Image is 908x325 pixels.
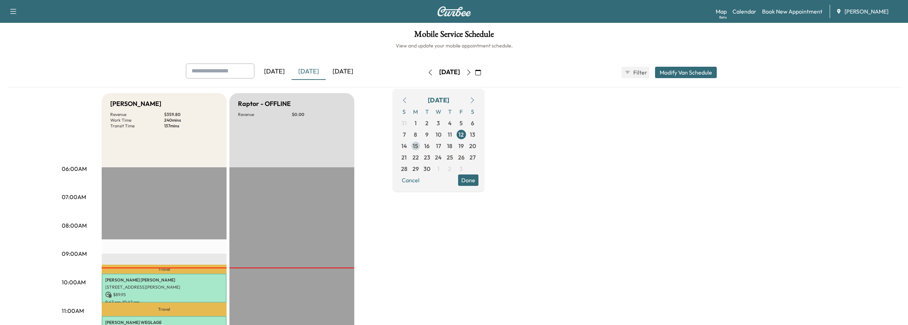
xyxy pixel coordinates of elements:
img: Curbee Logo [437,6,471,16]
span: [PERSON_NAME] [844,7,888,16]
h1: Mobile Service Schedule [7,30,901,42]
button: Cancel [399,174,423,186]
p: [STREET_ADDRESS][PERSON_NAME] [105,284,223,290]
p: Travel [102,303,227,316]
span: 12 [458,130,464,139]
span: Filter [633,68,646,77]
p: 137 mins [164,123,218,129]
div: Beta [719,15,727,20]
span: 8 [414,130,417,139]
div: [DATE] [291,64,326,80]
div: [DATE] [428,95,449,105]
p: $ 89.95 [105,291,223,298]
span: 5 [460,119,463,127]
div: [DATE] [257,64,291,80]
span: 9 [425,130,428,139]
span: 2 [448,164,451,173]
span: 15 [413,142,418,150]
span: 29 [412,164,419,173]
p: 11:00AM [62,306,84,315]
span: 18 [447,142,452,150]
button: Modify Van Schedule [655,67,717,78]
span: 19 [458,142,464,150]
span: W [433,106,444,117]
span: 4 [448,119,452,127]
span: 24 [435,153,442,162]
p: $ 0.00 [292,112,346,117]
span: 13 [470,130,475,139]
p: Transit Time [110,123,164,129]
a: Calendar [732,7,756,16]
span: 28 [401,164,407,173]
p: Revenue [238,112,292,117]
span: 2 [425,119,428,127]
p: 9:42 am - 10:42 am [105,299,223,305]
p: Revenue [110,112,164,117]
a: MapBeta [716,7,727,16]
p: 07:00AM [62,193,86,201]
span: 30 [423,164,430,173]
span: T [444,106,456,117]
p: $ 359.80 [164,112,218,117]
h6: View and update your mobile appointment schedule. [7,42,901,49]
p: 09:00AM [62,249,87,258]
span: 27 [470,153,476,162]
span: M [410,106,421,117]
p: 240 mins [164,117,218,123]
span: 3 [437,119,440,127]
span: 23 [424,153,430,162]
h5: Raptor - OFFLINE [238,99,291,109]
span: 6 [471,119,474,127]
p: [PERSON_NAME] [PERSON_NAME] [105,277,223,283]
span: 26 [458,153,465,162]
span: 16 [424,142,430,150]
span: 21 [401,153,407,162]
span: 1 [415,119,417,127]
p: 06:00AM [62,164,87,173]
span: 11 [448,130,452,139]
span: 31 [401,119,407,127]
h5: [PERSON_NAME] [110,99,161,109]
span: T [421,106,433,117]
span: 25 [447,153,453,162]
div: [DATE] [326,64,360,80]
span: 17 [436,142,441,150]
div: [DATE] [439,68,460,77]
span: 14 [401,142,407,150]
span: 1 [437,164,440,173]
p: Travel [102,265,227,274]
button: Filter [622,67,649,78]
span: 20 [469,142,476,150]
span: F [456,106,467,117]
span: S [467,106,478,117]
a: Book New Appointment [762,7,822,16]
p: Work Time [110,117,164,123]
span: 22 [412,153,419,162]
span: S [399,106,410,117]
p: 08:00AM [62,221,87,230]
span: 10 [436,130,441,139]
span: 3 [460,164,463,173]
span: 7 [403,130,406,139]
button: Done [458,174,478,186]
p: 10:00AM [62,278,86,286]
